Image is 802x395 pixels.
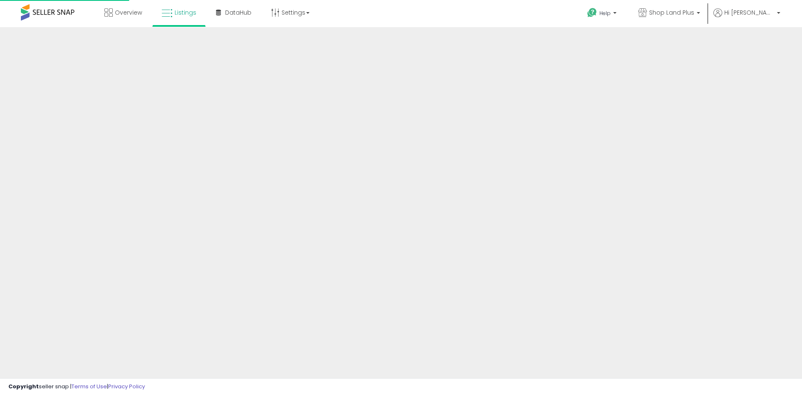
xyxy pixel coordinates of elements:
span: Hi [PERSON_NAME] [724,8,774,17]
span: Overview [115,8,142,17]
span: DataHub [225,8,251,17]
span: Shop Land Plus [649,8,694,17]
a: Help [581,1,625,27]
a: Hi [PERSON_NAME] [713,8,780,27]
span: Help [599,10,611,17]
span: Listings [175,8,196,17]
i: Get Help [587,8,597,18]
